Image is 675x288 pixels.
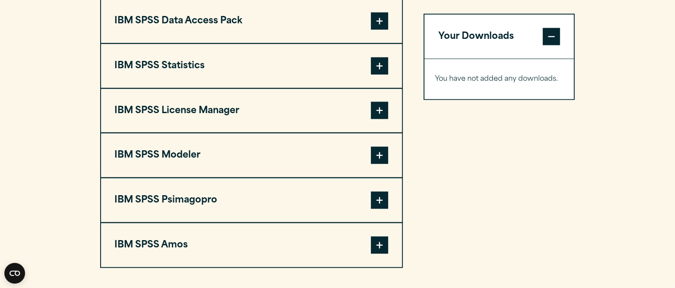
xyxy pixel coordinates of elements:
[101,89,402,133] button: IBM SPSS License Manager
[101,133,402,177] button: IBM SPSS Modeler
[435,73,564,85] p: You have not added any downloads.
[101,44,402,88] button: IBM SPSS Statistics
[4,263,25,284] button: Open CMP widget
[425,15,574,59] button: Your Downloads
[425,59,574,99] div: Your Downloads
[101,178,402,222] button: IBM SPSS Psimagopro
[101,223,402,267] button: IBM SPSS Amos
